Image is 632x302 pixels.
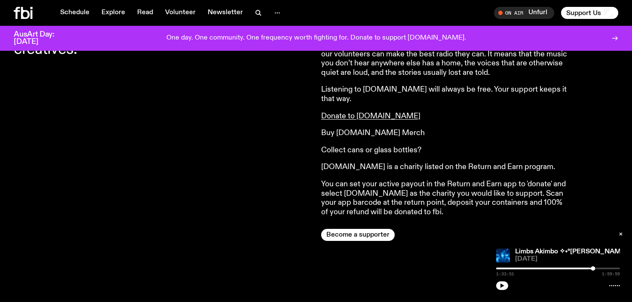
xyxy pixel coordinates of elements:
p: Collect cans or glass bottles? [321,146,569,155]
a: Donate to [DOMAIN_NAME] [321,112,420,120]
span: 1:33:51 [496,272,514,276]
button: Become a supporter [321,229,395,241]
a: Schedule [55,7,95,19]
a: Read [132,7,158,19]
button: Support Us [561,7,618,19]
h2: We are a radio station powered by a community of local broadcasters and creatives. [14,12,311,57]
a: Explore [96,7,130,19]
button: On AirUnfurl [494,7,554,19]
h3: AusArt Day: [DATE] [14,31,69,46]
span: [DATE] [515,256,620,262]
p: One day. One community. One frequency worth fighting for. Donate to support [DOMAIN_NAME]. [166,34,466,42]
a: Volunteer [160,7,201,19]
span: 1:59:59 [602,272,620,276]
span: Support Us [566,9,601,17]
a: Buy [DOMAIN_NAME] Merch [321,129,425,137]
p: You can set your active payout in the Return and Earn app to 'donate' and select [DOMAIN_NAME] as... [321,180,569,217]
p: Listening to [DOMAIN_NAME] will always be free. Your support keeps it that way. [321,85,569,104]
a: Newsletter [202,7,248,19]
p: [DOMAIN_NAME] is a charity listed on the Return and Earn program. [321,163,569,172]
